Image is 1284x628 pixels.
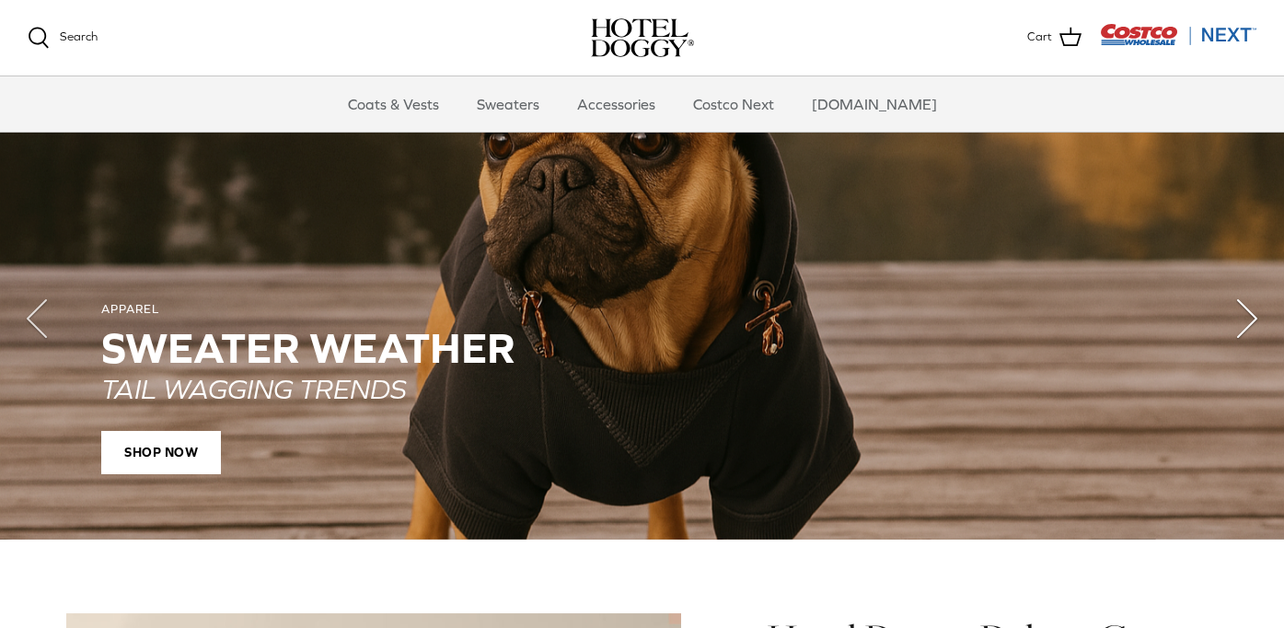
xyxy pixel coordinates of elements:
[1100,23,1256,46] img: Costco Next
[101,373,406,404] em: TAIL WAGGING TRENDS
[28,27,98,49] a: Search
[1027,26,1082,50] a: Cart
[331,76,456,132] a: Coats & Vests
[1100,35,1256,49] a: Visit Costco Next
[60,29,98,43] span: Search
[795,76,954,132] a: [DOMAIN_NAME]
[591,18,694,57] a: hoteldoggy.com hoteldoggycom
[591,18,694,57] img: hoteldoggycom
[101,431,221,475] span: SHOP NOW
[101,302,1183,318] div: APPAREL
[1210,282,1284,355] button: Next
[1027,28,1052,47] span: Cart
[677,76,791,132] a: Costco Next
[460,76,556,132] a: Sweaters
[561,76,672,132] a: Accessories
[101,325,1183,372] h2: SWEATER WEATHER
